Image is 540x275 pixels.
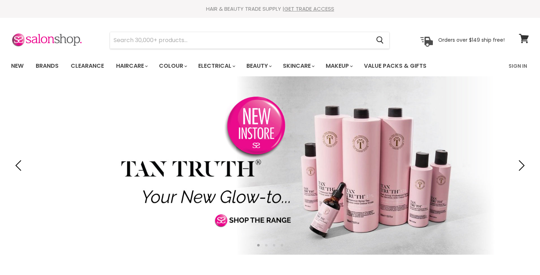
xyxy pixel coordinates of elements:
a: GET TRADE ACCESS [284,5,334,12]
a: Clearance [65,58,109,73]
form: Product [110,32,390,49]
a: Colour [154,58,191,73]
a: Brands [30,58,64,73]
button: Next [513,158,527,173]
nav: Main [2,56,538,76]
li: Page dot 3 [273,244,275,246]
a: Makeup [320,58,357,73]
li: Page dot 1 [257,244,260,246]
button: Previous [12,158,27,173]
div: HAIR & BEAUTY TRADE SUPPLY | [2,5,538,12]
button: Search [370,32,389,49]
a: Skincare [277,58,319,73]
a: Value Packs & Gifts [359,58,432,73]
a: Sign In [504,58,531,73]
li: Page dot 4 [281,244,283,246]
p: Orders over $149 ship free! [438,37,505,43]
ul: Main menu [6,56,468,76]
li: Page dot 2 [265,244,267,246]
input: Search [110,32,370,49]
a: Electrical [193,58,240,73]
a: Haircare [111,58,152,73]
a: Beauty [241,58,276,73]
a: New [6,58,29,73]
iframe: Gorgias live chat messenger [504,241,533,268]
